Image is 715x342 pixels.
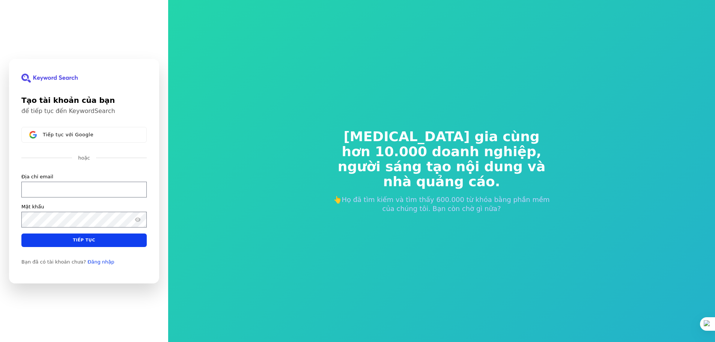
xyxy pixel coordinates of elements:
font: hoặc [78,155,90,161]
font: 👆Họ đã tìm kiếm và tìm thấy 600.000 từ khóa bằng phần mềm của chúng tôi. Bạn còn chờ gì nữa? [333,196,549,212]
font: Tiếp tục [73,238,95,243]
a: Đăng nhập [87,259,114,265]
font: [MEDICAL_DATA] gia cùng hơn 10.000 doanh nghiệp, [342,129,542,159]
font: Tạo tài khoản của bạn [21,96,115,105]
font: Bạn đã có tài khoản chưa? [21,259,86,264]
font: người sáng tạo nội dung và nhà quảng cáo. [338,159,545,189]
img: Tìm kiếm từ khóa [21,74,78,83]
button: Hiển thị mật khẩu [133,215,142,224]
font: Tiếp tục với Google [43,131,93,137]
font: Mật khẩu [21,203,44,209]
font: Địa chỉ email [21,173,53,179]
button: Đăng nhập bằng GoogleTiếp tục với Google [21,127,147,143]
font: để tiếp tục đến KeywordSearch [21,107,115,115]
button: Tiếp tục [21,233,147,247]
img: Đăng nhập bằng Google [29,131,37,139]
font: Đăng nhập [87,259,114,264]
